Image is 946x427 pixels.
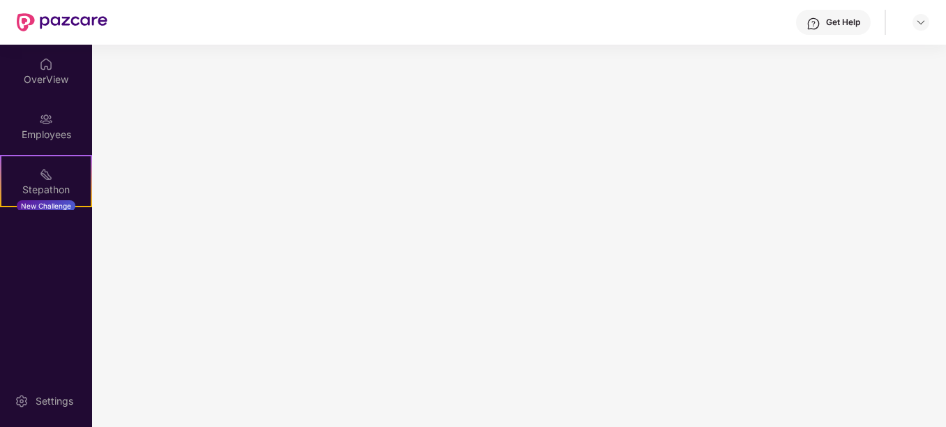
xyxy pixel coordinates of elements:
[31,394,77,408] div: Settings
[15,394,29,408] img: svg+xml;base64,PHN2ZyBpZD0iU2V0dGluZy0yMHgyMCIgeG1sbnM9Imh0dHA6Ly93d3cudzMub3JnLzIwMDAvc3ZnIiB3aW...
[806,17,820,31] img: svg+xml;base64,PHN2ZyBpZD0iSGVscC0zMngzMiIgeG1sbnM9Imh0dHA6Ly93d3cudzMub3JnLzIwMDAvc3ZnIiB3aWR0aD...
[915,17,926,28] img: svg+xml;base64,PHN2ZyBpZD0iRHJvcGRvd24tMzJ4MzIiIHhtbG5zPSJodHRwOi8vd3d3LnczLm9yZy8yMDAwL3N2ZyIgd2...
[39,112,53,126] img: svg+xml;base64,PHN2ZyBpZD0iRW1wbG95ZWVzIiB4bWxucz0iaHR0cDovL3d3dy53My5vcmcvMjAwMC9zdmciIHdpZHRoPS...
[17,13,107,31] img: New Pazcare Logo
[17,200,75,211] div: New Challenge
[1,183,91,197] div: Stepathon
[39,57,53,71] img: svg+xml;base64,PHN2ZyBpZD0iSG9tZSIgeG1sbnM9Imh0dHA6Ly93d3cudzMub3JnLzIwMDAvc3ZnIiB3aWR0aD0iMjAiIG...
[39,167,53,181] img: svg+xml;base64,PHN2ZyB4bWxucz0iaHR0cDovL3d3dy53My5vcmcvMjAwMC9zdmciIHdpZHRoPSIyMSIgaGVpZ2h0PSIyMC...
[826,17,860,28] div: Get Help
